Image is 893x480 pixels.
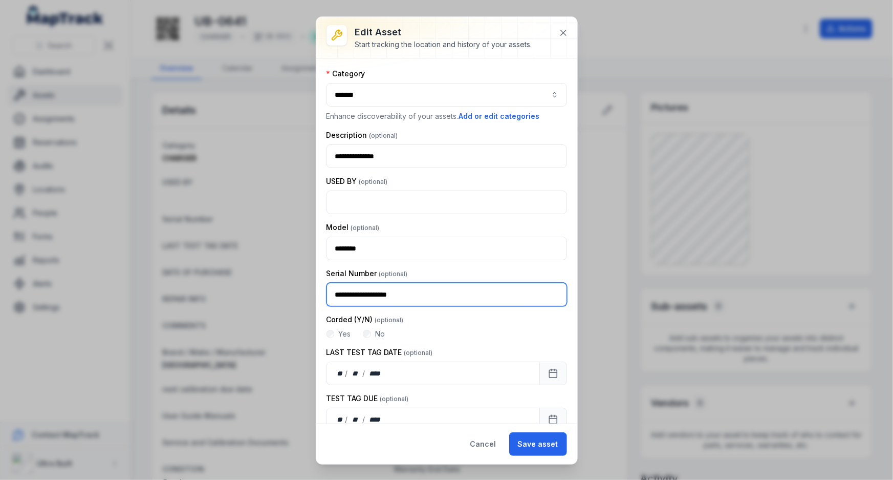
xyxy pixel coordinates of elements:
[326,130,398,140] label: Description
[326,69,365,79] label: Category
[345,368,349,379] div: /
[355,25,532,39] h3: Edit asset
[326,393,409,404] label: TEST TAG DUE
[338,329,351,339] label: Yes
[345,414,349,425] div: /
[375,329,385,339] label: No
[362,368,366,379] div: /
[366,414,385,425] div: year,
[326,222,380,233] label: Model
[539,408,567,431] button: Calendar
[349,414,362,425] div: month,
[362,414,366,425] div: /
[355,39,532,50] div: Start tracking the location and history of your assets.
[335,368,345,379] div: day,
[326,268,408,279] label: Serial Number
[326,176,388,186] label: USED BY
[326,111,567,122] p: Enhance discoverability of your assets.
[459,111,540,122] button: Add or edit categories
[462,432,505,456] button: Cancel
[366,368,385,379] div: year,
[509,432,567,456] button: Save asset
[539,362,567,385] button: Calendar
[349,368,362,379] div: month,
[335,414,345,425] div: day,
[326,315,404,325] label: Corded (Y/N)
[326,347,433,358] label: LAST TEST TAG DATE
